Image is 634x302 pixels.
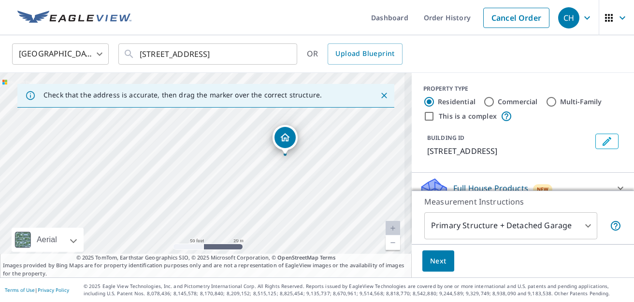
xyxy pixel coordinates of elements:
[427,145,591,157] p: [STREET_ADDRESS]
[386,221,400,235] a: Current Level 19, Zoom In Disabled
[560,97,602,107] label: Multi-Family
[34,228,60,252] div: Aerial
[335,48,394,60] span: Upload Blueprint
[424,196,621,207] p: Measurement Instructions
[76,254,336,262] span: © 2025 TomTom, Earthstar Geographics SIO, © 2025 Microsoft Corporation, ©
[483,8,549,28] a: Cancel Order
[273,125,298,155] div: Dropped pin, building 1, Residential property, 711 El Medio Ave Pacific Palisades, CA 90272
[424,212,597,239] div: Primary Structure + Detached Garage
[328,43,402,65] a: Upload Blueprint
[427,134,464,142] p: BUILDING ID
[610,220,621,232] span: Your report will include the primary structure and a detached garage if one exists.
[320,254,336,261] a: Terms
[140,41,277,68] input: Search by address or latitude-longitude
[558,7,579,28] div: CH
[5,287,69,293] p: |
[453,182,528,194] p: Full House Products
[5,287,35,293] a: Terms of Use
[386,235,400,250] a: Current Level 19, Zoom Out
[422,250,454,272] button: Next
[537,185,549,193] span: New
[43,91,322,99] p: Check that the address is accurate, then drag the marker over the correct structure.
[430,255,447,267] span: Next
[438,97,475,107] label: Residential
[307,43,403,65] div: OR
[419,177,626,200] div: Full House ProductsNew
[17,11,131,25] img: EV Logo
[378,89,390,102] button: Close
[498,97,538,107] label: Commercial
[38,287,69,293] a: Privacy Policy
[12,228,84,252] div: Aerial
[277,254,318,261] a: OpenStreetMap
[439,111,497,121] label: This is a complex
[84,283,629,297] p: © 2025 Eagle View Technologies, Inc. and Pictometry International Corp. All Rights Reserved. Repo...
[12,41,109,68] div: [GEOGRAPHIC_DATA]
[423,84,622,93] div: PROPERTY TYPE
[595,134,619,149] button: Edit building 1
